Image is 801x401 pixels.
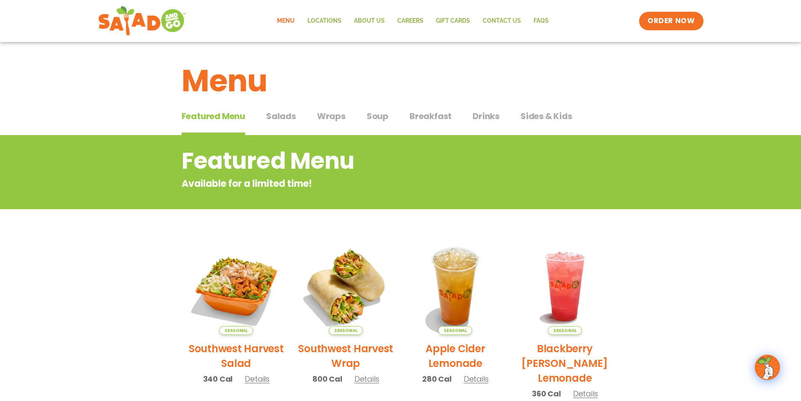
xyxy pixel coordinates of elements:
[410,110,452,122] span: Breakfast
[521,110,572,122] span: Sides & Kids
[473,110,500,122] span: Drinks
[639,12,703,30] a: ORDER NOW
[476,11,527,31] a: Contact Us
[532,388,561,399] span: 360 Cal
[756,356,779,379] img: wpChatIcon
[391,11,430,31] a: Careers
[329,326,363,335] span: Seasonal
[430,11,476,31] a: GIFT CARDS
[182,107,620,135] div: Tabbed content
[422,373,452,385] span: 280 Cal
[271,11,555,31] nav: Menu
[182,144,552,178] h2: Featured Menu
[348,11,391,31] a: About Us
[245,374,270,384] span: Details
[317,110,346,122] span: Wraps
[182,58,620,104] h1: Menu
[407,238,504,335] img: Product photo for Apple Cider Lemonade
[407,341,504,371] h2: Apple Cider Lemonade
[367,110,389,122] span: Soup
[188,238,285,335] img: Product photo for Southwest Harvest Salad
[297,238,394,335] img: Product photo for Southwest Harvest Wrap
[297,341,394,371] h2: Southwest Harvest Wrap
[301,11,348,31] a: Locations
[516,238,613,335] img: Product photo for Blackberry Bramble Lemonade
[182,110,245,122] span: Featured Menu
[573,388,598,399] span: Details
[648,16,695,26] span: ORDER NOW
[527,11,555,31] a: FAQs
[312,373,342,385] span: 800 Cal
[203,373,233,385] span: 340 Cal
[548,326,582,335] span: Seasonal
[98,4,187,38] img: new-SAG-logo-768×292
[516,341,613,385] h2: Blackberry [PERSON_NAME] Lemonade
[219,326,253,335] span: Seasonal
[188,341,285,371] h2: Southwest Harvest Salad
[464,374,489,384] span: Details
[182,177,552,191] p: Available for a limited time!
[271,11,301,31] a: Menu
[438,326,472,335] span: Seasonal
[354,374,379,384] span: Details
[266,110,296,122] span: Salads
